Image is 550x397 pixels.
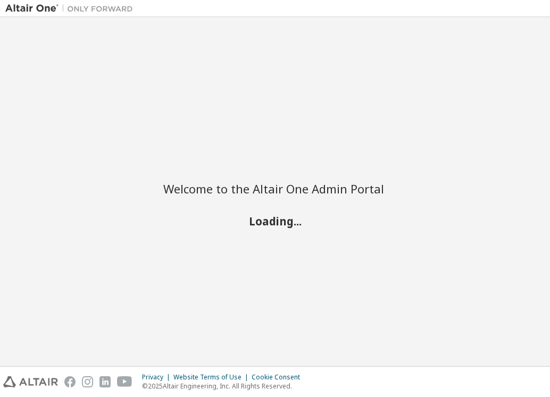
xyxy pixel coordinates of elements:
h2: Welcome to the Altair One Admin Portal [163,181,387,196]
img: Altair One [5,3,138,14]
div: Privacy [142,373,173,382]
img: linkedin.svg [99,376,111,387]
p: © 2025 Altair Engineering, Inc. All Rights Reserved. [142,382,306,391]
div: Cookie Consent [252,373,306,382]
div: Website Terms of Use [173,373,252,382]
img: youtube.svg [117,376,132,387]
img: facebook.svg [64,376,76,387]
h2: Loading... [163,214,387,228]
img: altair_logo.svg [3,376,58,387]
img: instagram.svg [82,376,93,387]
